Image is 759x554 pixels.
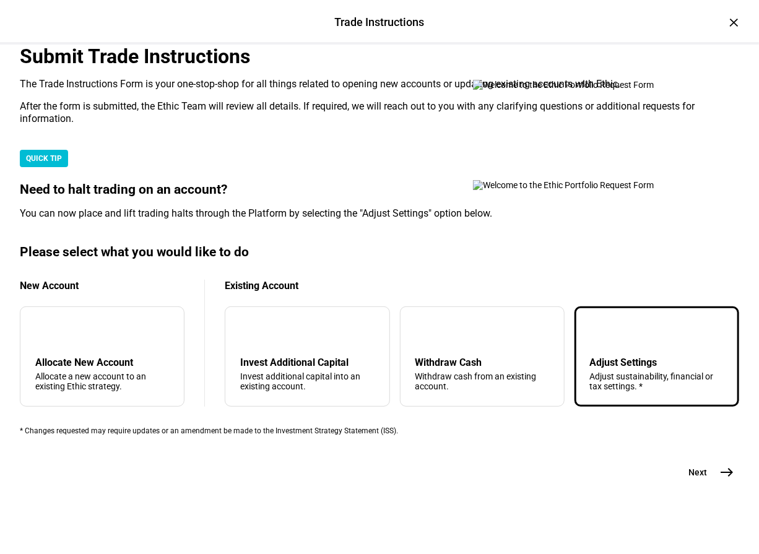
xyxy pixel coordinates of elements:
[590,357,724,368] div: Adjust Settings
[20,207,739,220] div: You can now place and lift trading halts through the Platform by selecting the "Adjust Settings" ...
[415,371,549,391] div: Withdraw cash from an existing account.
[674,460,739,485] button: Next
[473,80,689,90] img: Welcome to the Ethic Portfolio Request Form
[473,180,689,190] img: Welcome to the Ethic Portfolio Request Form
[35,371,169,391] div: Allocate a new account to an existing Ethic strategy.
[240,357,374,368] div: Invest Additional Capital
[20,100,739,125] div: After the form is submitted, the Ethic Team will review all details. If required, we will reach o...
[590,371,724,391] div: Adjust sustainability, financial or tax settings. *
[20,150,68,167] div: QUICK TIP
[20,426,739,435] div: * Changes requested may require updates or an amendment be made to the Investment Strategy Statem...
[418,324,433,339] mat-icon: arrow_upward
[20,182,739,197] div: Need to halt trading on an account?
[20,245,739,260] div: Please select what you would like to do
[719,465,734,480] mat-icon: east
[20,78,739,90] div: The Trade Instructions Form is your one-stop-shop for all things related to opening new accounts ...
[688,466,707,478] span: Next
[38,324,53,339] mat-icon: add
[20,45,739,68] div: Submit Trade Instructions
[335,14,425,30] div: Trade Instructions
[415,357,549,368] div: Withdraw Cash
[243,324,258,339] mat-icon: arrow_downward
[240,371,374,391] div: Invest additional capital into an existing account.
[724,12,744,32] div: ×
[225,280,739,292] div: Existing Account
[590,322,610,342] mat-icon: tune
[35,357,169,368] div: Allocate New Account
[20,280,184,292] div: New Account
